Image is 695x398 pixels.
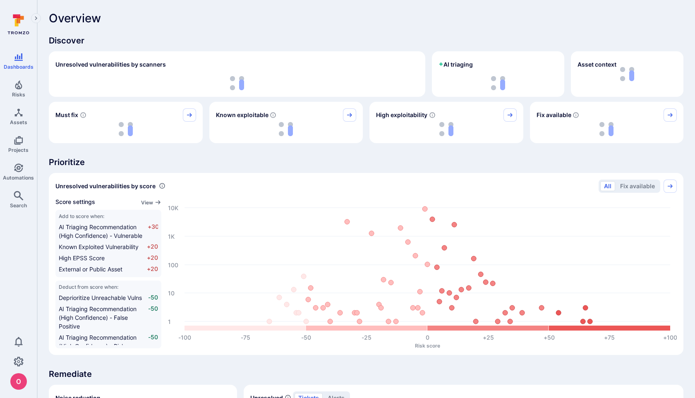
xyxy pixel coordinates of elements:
[55,182,156,190] span: Unresolved vulnerabilities by score
[59,284,158,290] span: Deduct from score when:
[439,122,453,136] img: Loading...
[159,182,165,190] div: Number of vulnerabilities in status 'Open' 'Triaged' and 'In process' grouped by score
[59,334,137,358] span: AI Triaging Recommendation (High Confidence) - Risk Accepted
[55,111,78,119] span: Must fix
[168,289,175,296] text: 10
[59,254,105,261] span: High EPSS Score
[178,334,191,341] text: -100
[279,122,293,136] img: Loading...
[10,373,27,390] div: oleg malkov
[55,60,166,69] h2: Unresolved vulnerabilities by scanners
[12,91,25,98] span: Risks
[537,122,677,137] div: loading spinner
[439,76,558,90] div: loading spinner
[119,122,133,136] img: Loading...
[59,223,142,239] span: AI Triaging Recommendation (High Confidence) - Vulnerable
[369,102,523,143] div: High exploitability
[49,102,203,143] div: Must fix
[55,198,95,206] span: Score settings
[147,254,158,262] span: +20
[148,223,158,240] span: +30
[216,111,268,119] span: Known exploitable
[148,333,158,359] span: -50
[230,76,244,90] img: Loading...
[544,334,555,341] text: +50
[216,122,357,137] div: loading spinner
[491,76,505,90] img: Loading...
[49,368,683,380] span: Remediate
[483,334,494,341] text: +25
[55,122,196,137] div: loading spinner
[49,156,683,168] span: Prioritize
[49,35,683,46] span: Discover
[147,242,158,251] span: +20
[148,293,158,302] span: -50
[10,373,27,390] img: ACg8ocJcCe-YbLxGm5tc0PuNRxmgP8aEm0RBXn6duO8aeMVK9zjHhw=s96-c
[376,122,517,137] div: loading spinner
[439,60,473,69] h2: AI triaging
[362,334,371,341] text: -25
[59,266,122,273] span: External or Public Asset
[33,15,39,22] i: Expand navigation menu
[599,122,614,136] img: Loading...
[168,261,178,268] text: 100
[537,111,571,119] span: Fix available
[426,334,429,341] text: 0
[3,175,34,181] span: Automations
[604,334,615,341] text: +75
[4,64,34,70] span: Dashboards
[8,147,29,153] span: Projects
[147,265,158,273] span: +20
[376,111,427,119] span: High exploitability
[663,334,677,341] text: +100
[578,60,616,69] span: Asset context
[59,213,158,219] span: Add to score when:
[80,112,86,118] svg: Risk score >=40 , missed SLA
[530,102,684,143] div: Fix available
[55,76,419,90] div: loading spinner
[301,334,311,341] text: -50
[168,233,175,240] text: 1K
[59,305,137,330] span: AI Triaging Recommendation (High Confidence) - False Positive
[168,318,171,325] text: 1
[59,243,139,250] span: Known Exploited Vulnerability
[415,342,440,348] text: Risk score
[209,102,363,143] div: Known exploitable
[141,198,161,206] a: View
[49,12,101,25] span: Overview
[270,112,276,118] svg: Confirmed exploitable by KEV
[573,112,579,118] svg: Vulnerabilities with fix available
[10,119,27,125] span: Assets
[148,304,158,331] span: -50
[141,199,161,206] button: View
[429,112,436,118] svg: EPSS score ≥ 0.7
[168,204,178,211] text: 10K
[616,181,659,191] button: Fix available
[31,13,41,23] button: Expand navigation menu
[10,202,27,209] span: Search
[241,334,250,341] text: -75
[59,294,142,301] span: Deprioritize Unreachable Vulns
[600,181,615,191] button: All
